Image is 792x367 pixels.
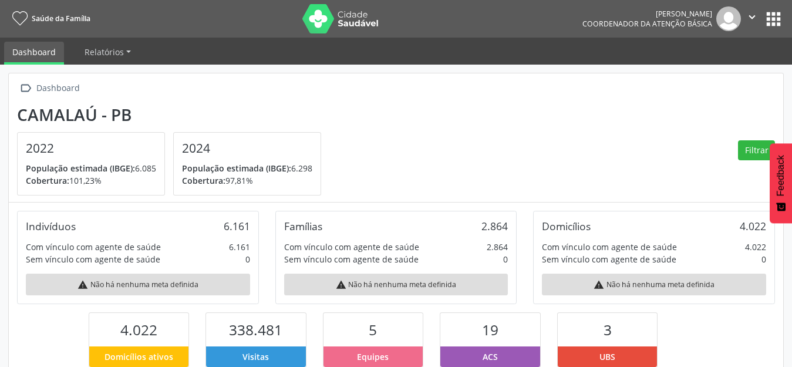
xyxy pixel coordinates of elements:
[738,140,775,160] button: Filtrar
[26,162,156,174] p: 6.085
[76,42,139,62] a: Relatórios
[542,220,591,233] div: Domicílios
[120,320,157,339] span: 4.022
[224,220,250,233] div: 6.161
[582,19,712,29] span: Coordenador da Atenção Básica
[761,253,766,265] div: 0
[245,253,250,265] div: 0
[284,220,322,233] div: Famílias
[26,253,160,265] div: Sem vínculo com agente de saúde
[8,9,90,28] a: Saúde da Família
[182,141,312,156] h4: 2024
[26,163,135,174] span: População estimada (IBGE):
[229,241,250,253] div: 6.161
[770,143,792,223] button: Feedback - Mostrar pesquisa
[284,253,419,265] div: Sem vínculo com agente de saúde
[582,9,712,19] div: [PERSON_NAME]
[26,220,76,233] div: Indivíduos
[357,351,389,363] span: Equipes
[26,274,250,295] div: Não há nenhuma meta definida
[776,155,786,196] span: Feedback
[746,11,759,23] i: 
[17,80,82,97] a:  Dashboard
[182,163,291,174] span: População estimada (IBGE):
[716,6,741,31] img: img
[740,220,766,233] div: 4.022
[763,9,784,29] button: apps
[542,241,677,253] div: Com vínculo com agente de saúde
[599,351,615,363] span: UBS
[182,174,312,187] p: 97,81%
[85,46,124,58] span: Relatórios
[284,274,508,295] div: Não há nenhuma meta definida
[284,241,419,253] div: Com vínculo com agente de saúde
[26,174,156,187] p: 101,23%
[26,175,69,186] span: Cobertura:
[26,141,156,156] h4: 2022
[369,320,377,339] span: 5
[4,42,64,65] a: Dashboard
[487,241,508,253] div: 2.864
[32,14,90,23] span: Saúde da Família
[182,162,312,174] p: 6.298
[542,274,766,295] div: Não há nenhuma meta definida
[481,220,508,233] div: 2.864
[594,280,604,290] i: warning
[77,280,88,290] i: warning
[182,175,225,186] span: Cobertura:
[336,280,346,290] i: warning
[745,241,766,253] div: 4.022
[229,320,282,339] span: 338.481
[503,253,508,265] div: 0
[242,351,269,363] span: Visitas
[105,351,173,363] span: Domicílios ativos
[34,80,82,97] div: Dashboard
[483,351,498,363] span: ACS
[26,241,161,253] div: Com vínculo com agente de saúde
[604,320,612,339] span: 3
[741,6,763,31] button: 
[17,105,329,124] div: Camalaú - PB
[17,80,34,97] i: 
[482,320,498,339] span: 19
[542,253,676,265] div: Sem vínculo com agente de saúde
